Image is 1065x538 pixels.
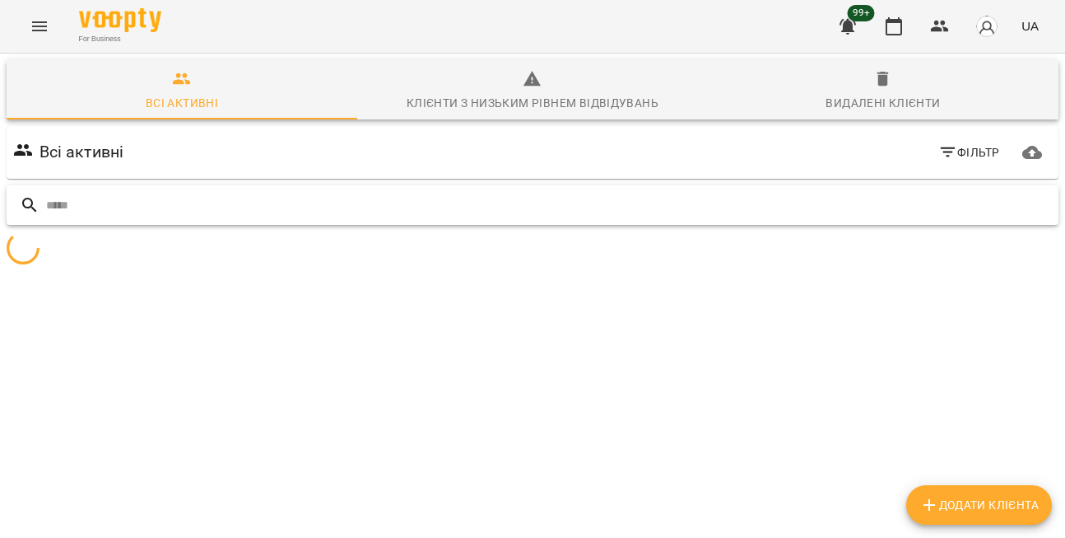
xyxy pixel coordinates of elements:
[975,15,998,38] img: avatar_s.png
[20,7,59,46] button: Menu
[1015,11,1045,41] button: UA
[938,143,1000,162] span: Фільтр
[1021,17,1039,35] span: UA
[932,138,1007,167] button: Фільтр
[848,5,875,21] span: 99+
[79,34,161,44] span: For Business
[79,8,161,32] img: Voopty Logo
[825,93,940,113] div: Видалені клієнти
[40,139,124,165] h6: Всі активні
[146,93,218,113] div: Всі активні
[407,93,658,113] div: Клієнти з низьким рівнем відвідувань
